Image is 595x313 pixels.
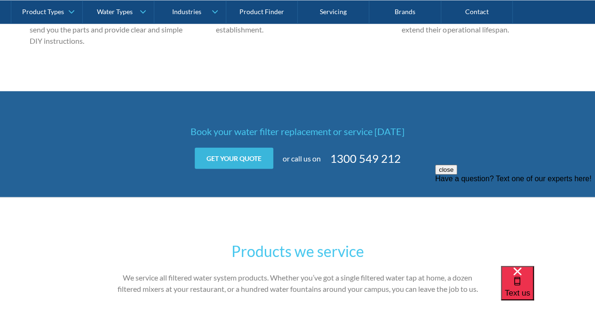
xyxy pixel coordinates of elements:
h2: Products we service [114,240,481,263]
p: or call us on [283,153,321,164]
a: Get your quote [195,148,273,169]
iframe: podium webchat widget prompt [435,165,595,278]
h3: Book your water filter replacement or service [DATE] [114,124,481,138]
div: Water Types [97,8,133,16]
div: Industries [172,8,201,16]
iframe: podium webchat widget bubble [501,266,595,313]
p: We service all filtered water system products. Whether you’ve got a single filtered water tap at ... [114,272,481,295]
div: Product Types [22,8,64,16]
a: 1300 549 212 [330,150,401,167]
